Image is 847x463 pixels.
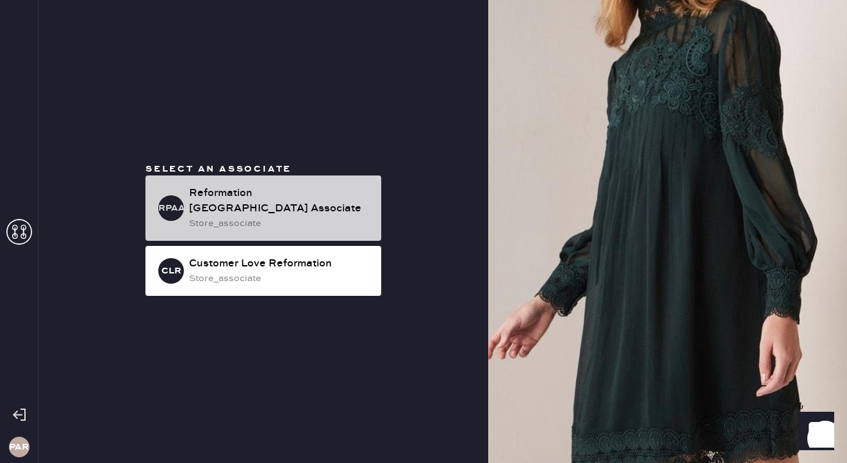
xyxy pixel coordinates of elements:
[189,256,371,272] div: Customer Love Reformation
[9,443,29,451] h3: PAR
[145,163,292,175] span: Select an associate
[189,272,371,286] div: store_associate
[189,216,371,231] div: store_associate
[189,186,371,216] div: Reformation [GEOGRAPHIC_DATA] Associate
[158,204,184,213] h3: RPAA
[161,266,181,275] h3: CLR
[786,405,841,460] iframe: Front Chat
